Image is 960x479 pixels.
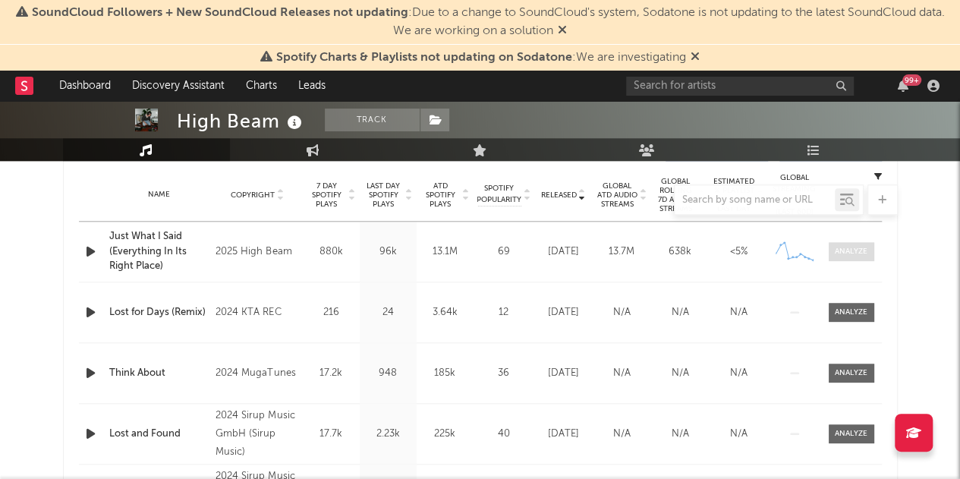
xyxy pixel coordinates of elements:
[307,305,356,320] div: 216
[325,109,420,131] button: Track
[235,71,288,101] a: Charts
[655,366,706,381] div: N/A
[177,109,306,134] div: High Beam
[596,244,647,260] div: 13.7M
[675,194,835,206] input: Search by song name or URL
[477,305,530,320] div: 12
[109,305,209,320] a: Lost for Days (Remix)
[558,25,567,37] span: Dismiss
[420,244,470,260] div: 13.1M
[109,229,209,274] a: Just What I Said (Everything In Its Right Place)
[538,366,589,381] div: [DATE]
[109,366,209,381] a: Think About
[713,427,764,442] div: N/A
[49,71,121,101] a: Dashboard
[713,366,764,381] div: N/A
[655,305,706,320] div: N/A
[691,52,700,64] span: Dismiss
[276,52,686,64] span: : We are investigating
[596,427,647,442] div: N/A
[420,366,470,381] div: 185k
[216,364,298,383] div: 2024 MugaTunes
[364,305,413,320] div: 24
[276,52,572,64] span: Spotify Charts & Playlists not updating on Sodatone
[655,427,706,442] div: N/A
[772,172,817,218] div: Global Streaming Trend (Last 60D)
[121,71,235,101] a: Discovery Assistant
[364,427,413,442] div: 2.23k
[32,7,945,37] span: : Due to a change to SoundCloud's system, Sodatone is not updating to the latest SoundCloud data....
[596,305,647,320] div: N/A
[477,183,521,206] span: Spotify Popularity
[655,244,706,260] div: 638k
[596,181,638,209] span: Global ATD Audio Streams
[538,427,589,442] div: [DATE]
[713,177,755,213] span: Estimated % Playlist Streams Last Day
[477,427,530,442] div: 40
[216,243,298,261] div: 2025 High Beam
[902,74,921,86] div: 99 +
[655,177,697,213] span: Global Rolling 7D Audio Streams
[596,366,647,381] div: N/A
[420,305,470,320] div: 3.64k
[307,181,347,209] span: 7 Day Spotify Plays
[538,244,589,260] div: [DATE]
[420,181,461,209] span: ATD Spotify Plays
[216,407,298,462] div: 2024 Sirup Music GmbH (Sirup Music)
[288,71,336,101] a: Leads
[364,244,413,260] div: 96k
[420,427,470,442] div: 225k
[32,7,408,19] span: SoundCloud Followers + New SoundCloud Releases not updating
[307,244,356,260] div: 880k
[216,304,298,322] div: 2024 KTA REC
[477,366,530,381] div: 36
[109,427,209,442] a: Lost and Found
[626,77,854,96] input: Search for artists
[364,366,413,381] div: 948
[538,305,589,320] div: [DATE]
[307,366,356,381] div: 17.2k
[477,244,530,260] div: 69
[307,427,356,442] div: 17.7k
[713,244,764,260] div: <5%
[713,305,764,320] div: N/A
[898,80,908,92] button: 99+
[364,181,404,209] span: Last Day Spotify Plays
